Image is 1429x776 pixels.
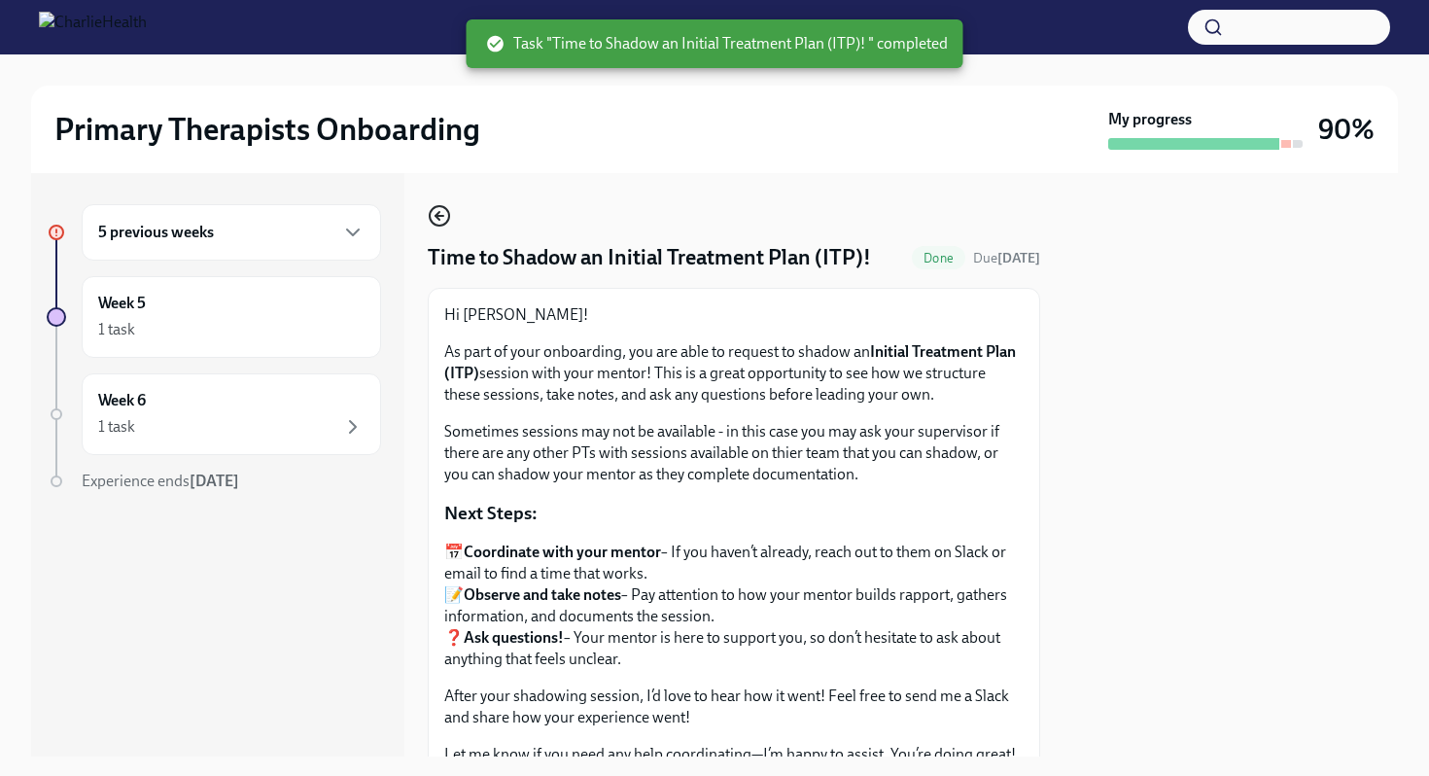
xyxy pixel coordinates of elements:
h4: Time to Shadow an Initial Treatment Plan (ITP)! [428,243,871,272]
strong: [DATE] [190,472,239,490]
p: After your shadowing session, I’d love to hear how it went! Feel free to send me a Slack and shar... [444,686,1024,728]
span: Experience ends [82,472,239,490]
p: Hi [PERSON_NAME]! [444,304,1024,326]
a: Week 51 task [47,276,381,358]
span: Done [912,251,965,265]
strong: Observe and take notes [464,585,621,604]
strong: My progress [1108,109,1192,130]
div: 5 previous weeks [82,204,381,261]
a: Week 61 task [47,373,381,455]
h6: 5 previous weeks [98,222,214,243]
span: August 2nd, 2025 09:00 [973,249,1040,267]
strong: Coordinate with your mentor [464,543,661,561]
h6: Week 5 [98,293,146,314]
p: 📅 – If you haven’t already, reach out to them on Slack or email to find a time that works. 📝 – Pa... [444,542,1024,670]
span: Task "Time to Shadow an Initial Treatment Plan (ITP)! " completed [486,33,948,54]
h2: Primary Therapists Onboarding [54,110,480,149]
h3: 90% [1318,112,1375,147]
strong: [DATE] [997,250,1040,266]
div: 1 task [98,319,135,340]
strong: Ask questions! [464,628,564,647]
img: CharlieHealth [39,12,147,43]
p: Next Steps: [444,501,1024,526]
div: 1 task [98,416,135,438]
p: As part of your onboarding, you are able to request to shadow an session with your mentor! This i... [444,341,1024,406]
span: Due [973,250,1040,266]
p: Sometimes sessions may not be available - in this case you may ask your supervisor if there are a... [444,421,1024,485]
h6: Week 6 [98,390,146,411]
